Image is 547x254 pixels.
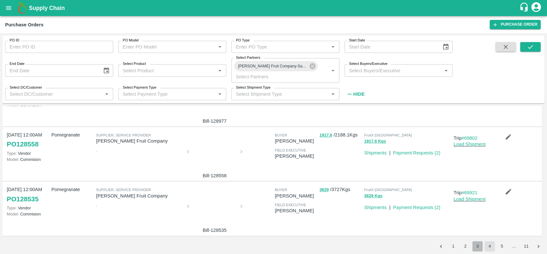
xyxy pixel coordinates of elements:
[490,20,541,29] a: Purchase Order
[10,61,24,66] label: End Date
[29,4,519,13] a: Supply Chain
[236,38,250,43] label: PO Type
[51,131,93,138] p: Pomegranate
[497,241,507,251] button: Go to page 5
[16,2,29,14] img: logo
[435,241,544,251] nav: pagination navigation
[329,90,337,98] button: Open
[329,66,337,75] button: Open
[344,41,437,53] input: Start Date
[29,5,65,11] b: Supply Chain
[485,241,495,251] button: page 4
[7,186,49,193] p: [DATE] 12:00AM
[453,135,495,142] p: Trip
[530,1,542,15] div: account of current user
[1,1,16,15] button: open drawer
[236,55,260,60] label: Select Partners
[96,133,151,137] span: Supplier, Service Provider
[364,133,412,137] span: FruitX [GEOGRAPHIC_DATA]
[353,92,364,97] strong: Hide
[7,157,19,162] span: Model:
[386,201,390,211] div: |
[453,189,495,196] p: Trip
[509,243,519,250] div: …
[96,192,183,199] p: [PERSON_NAME] Fruit Company
[533,241,543,251] button: Go to next page
[10,38,19,43] label: PO ID
[461,136,477,141] a: #69802
[233,90,327,98] input: Select Shipment Type
[275,203,306,207] span: field executive
[7,193,38,205] a: PO128535
[191,172,239,179] p: Bill-128558
[472,241,483,251] button: Go to page 3
[7,211,49,217] p: Commision
[448,241,458,251] button: Go to page 1
[349,38,365,43] label: Start Date
[7,138,38,150] a: PO128558
[7,212,19,216] span: Model:
[344,89,366,100] button: Hide
[5,21,44,29] div: Purchase Orders
[460,241,470,251] button: Go to page 2
[233,43,319,51] input: Enter PO Type
[7,205,49,211] p: Vendor
[96,137,183,145] p: [PERSON_NAME] Fruit Company
[96,148,97,152] span: ,
[96,203,97,207] span: ,
[7,131,49,138] p: [DATE] 12:00AM
[7,151,17,156] span: Type:
[386,147,390,156] div: |
[7,90,101,98] input: Select DC/Customer
[7,206,17,210] span: Type:
[275,207,317,214] p: [PERSON_NAME]
[236,85,270,90] label: Select Shipment Type
[275,188,287,192] span: buyer
[216,66,224,75] button: Open
[234,63,311,70] span: [PERSON_NAME] Fruit Company-Sangamner, [GEOGRAPHIC_DATA]-8806596856
[275,137,317,145] p: [PERSON_NAME]
[436,241,446,251] button: Go to previous page
[216,43,224,51] button: Open
[123,38,139,43] label: PO Model
[319,186,361,193] p: / 3727 Kgs
[51,186,93,193] p: Pomegranate
[275,153,317,160] p: [PERSON_NAME]
[319,131,361,139] p: / 2188.1 Kgs
[349,61,387,66] label: Select Buyers/Executive
[364,192,382,200] button: 3629 Kgs
[319,186,329,194] button: 3629
[5,41,113,53] input: Enter PO ID
[442,66,450,75] button: Open
[7,156,49,162] p: Commision
[364,205,386,210] a: Shipments
[123,85,156,90] label: Select Payment Type
[10,85,42,90] label: Select DC/Customer
[233,72,319,81] input: Select Partners
[7,150,49,156] p: Vendor
[216,90,224,98] button: Open
[275,148,306,152] span: field executive
[393,150,440,155] a: Payment Requests (2)
[120,66,214,74] input: Select Product
[364,150,386,155] a: Shipments
[521,241,531,251] button: Go to page 11
[234,61,318,71] div: [PERSON_NAME] Fruit Company-Sangamner, [GEOGRAPHIC_DATA]-8806596856
[453,142,485,147] a: Load Shipment
[275,192,317,199] p: [PERSON_NAME]
[103,90,111,98] button: Open
[5,64,98,76] input: End Date
[329,43,337,51] button: Open
[453,197,485,202] a: Load Shipment
[461,190,477,195] a: #69921
[519,2,530,14] div: customer-support
[191,227,239,234] p: Bill-128535
[191,118,239,125] p: Bill-128977
[100,65,112,77] button: Choose date
[120,90,205,98] input: Select Payment Type
[319,132,332,139] button: 1917.6
[393,205,440,210] a: Payment Requests (2)
[120,43,205,51] input: Enter PO Model
[275,133,287,137] span: buyer
[96,188,151,192] span: Supplier, Service Provider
